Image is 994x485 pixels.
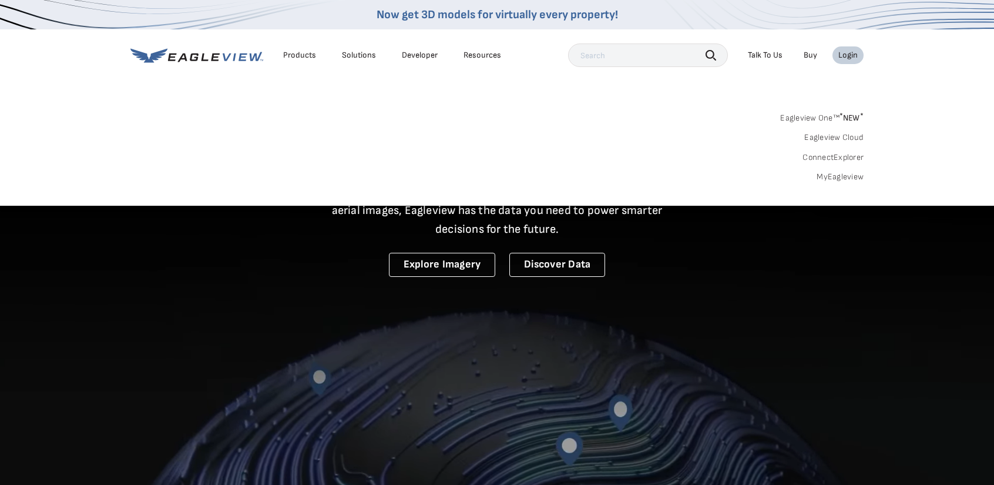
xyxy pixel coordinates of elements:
[377,8,618,22] a: Now get 3D models for virtually every property!
[317,182,677,239] p: A new era starts here. Built on more than 3.5 billion high-resolution aerial images, Eagleview ha...
[568,44,728,67] input: Search
[509,253,605,277] a: Discover Data
[283,50,316,61] div: Products
[804,50,817,61] a: Buy
[817,172,864,182] a: MyEagleview
[402,50,438,61] a: Developer
[464,50,501,61] div: Resources
[802,152,864,163] a: ConnectExplorer
[839,113,864,123] span: NEW
[342,50,376,61] div: Solutions
[838,50,858,61] div: Login
[389,253,496,277] a: Explore Imagery
[748,50,783,61] div: Talk To Us
[780,109,864,123] a: Eagleview One™*NEW*
[804,132,864,143] a: Eagleview Cloud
